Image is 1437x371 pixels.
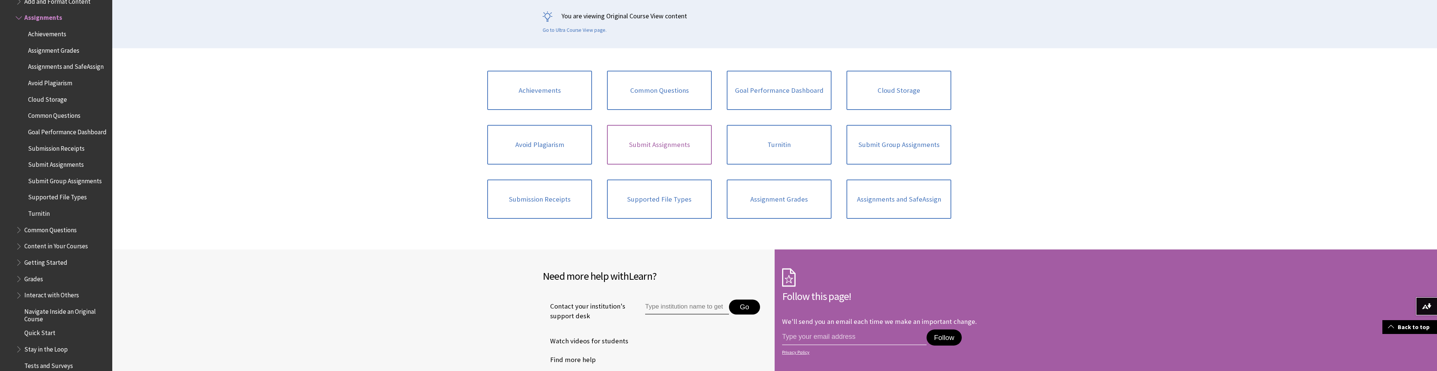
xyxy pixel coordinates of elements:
[28,207,50,217] span: Turnitin
[487,71,592,110] a: Achievements
[782,329,927,345] input: email address
[24,359,73,370] span: Tests and Surveys
[846,125,951,165] a: Submit Group Assignments
[846,71,951,110] a: Cloud Storage
[24,12,62,22] span: Assignments
[24,273,43,283] span: Grades
[729,300,760,315] button: Go
[24,326,55,337] span: Quick Start
[727,125,832,165] a: Turnitin
[727,71,832,110] a: Goal Performance Dashboard
[28,158,84,168] span: Submit Assignments
[607,71,712,110] a: Common Questions
[1382,320,1437,334] a: Back to top
[24,256,67,266] span: Getting Started
[28,126,107,136] span: Goal Performance Dashboard
[28,28,66,38] span: Achievements
[645,300,729,315] input: Type institution name to get support
[846,180,951,219] a: Assignments and SafeAssign
[28,44,79,54] span: Assignment Grades
[782,288,1007,304] h2: Follow this page!
[727,180,832,219] a: Assignment Grades
[24,289,79,299] span: Interact with Others
[543,268,767,284] h2: Need more help with ?
[24,343,68,353] span: Stay in the Loop
[24,305,107,323] span: Navigate Inside an Original Course
[543,27,607,34] a: Go to Ultra Course View page.
[543,301,628,321] span: Contact your institution's support desk
[28,142,85,152] span: Submission Receipts
[629,269,652,283] span: Learn
[607,180,712,219] a: Supported File Types
[927,329,962,346] button: Follow
[28,191,87,201] span: Supported File Types
[28,109,80,119] span: Common Questions
[28,175,102,185] span: Submit Group Assignments
[782,268,796,287] img: Subscription Icon
[543,335,628,347] a: Watch videos for students
[543,11,1007,21] p: You are viewing Original Course View content
[487,125,592,165] a: Avoid Plagiarism
[28,61,104,71] span: Assignments and SafeAssign
[24,224,77,234] span: Common Questions
[28,77,72,87] span: Avoid Plagiarism
[782,317,977,326] p: We'll send you an email each time we make an important change.
[543,354,596,365] a: Find more help
[487,180,592,219] a: Submission Receipts
[607,125,712,165] a: Submit Assignments
[24,240,88,250] span: Content in Your Courses
[28,93,67,103] span: Cloud Storage
[782,350,1004,355] a: Privacy Policy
